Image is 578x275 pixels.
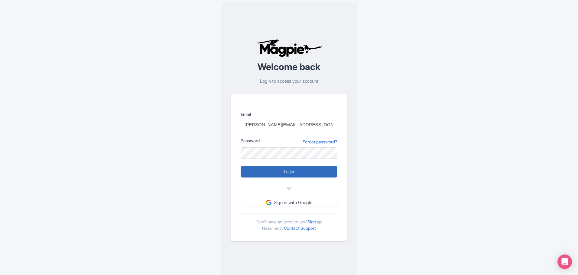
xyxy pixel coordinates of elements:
a: Contact Support [284,225,316,231]
label: Password [241,137,260,144]
div: Don't have an account yet? Need help? [241,213,337,231]
a: Forgot password? [303,139,337,145]
a: Sign up [307,219,322,224]
img: logo-ab69f6fb50320c5b225c76a69d11143b.png [255,39,323,57]
span: or [287,185,291,192]
label: Email [241,111,337,117]
p: Login to access your account [231,78,347,85]
div: Open Intercom Messenger [557,254,572,269]
a: Sign in with Google [241,199,337,206]
input: you@example.com [241,119,337,130]
img: google.svg [266,200,271,205]
h2: Welcome back [231,62,347,72]
input: Login [241,166,337,177]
